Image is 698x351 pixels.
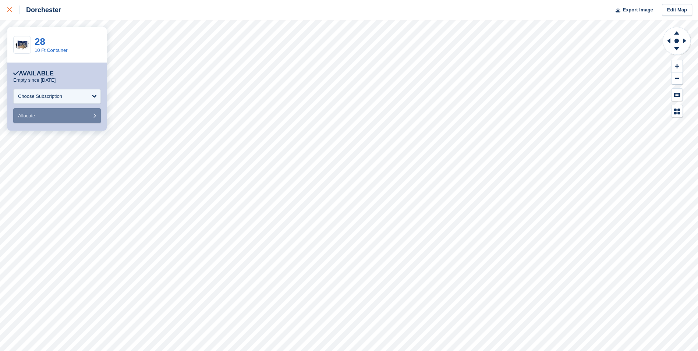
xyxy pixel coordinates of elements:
span: Allocate [18,113,35,118]
button: Allocate [13,108,101,123]
div: Choose Subscription [18,93,62,100]
p: Empty since [DATE] [13,77,56,83]
div: Dorchester [20,6,61,14]
div: Available [13,70,54,77]
a: 28 [35,36,45,47]
img: 10-ft-container.jpg [14,39,31,52]
span: Export Image [623,6,653,14]
button: Keyboard Shortcuts [672,89,683,101]
button: Map Legend [672,105,683,117]
button: Zoom Out [672,72,683,85]
button: Zoom In [672,60,683,72]
a: Edit Map [662,4,692,16]
button: Export Image [611,4,653,16]
a: 10 Ft Container [35,47,68,53]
